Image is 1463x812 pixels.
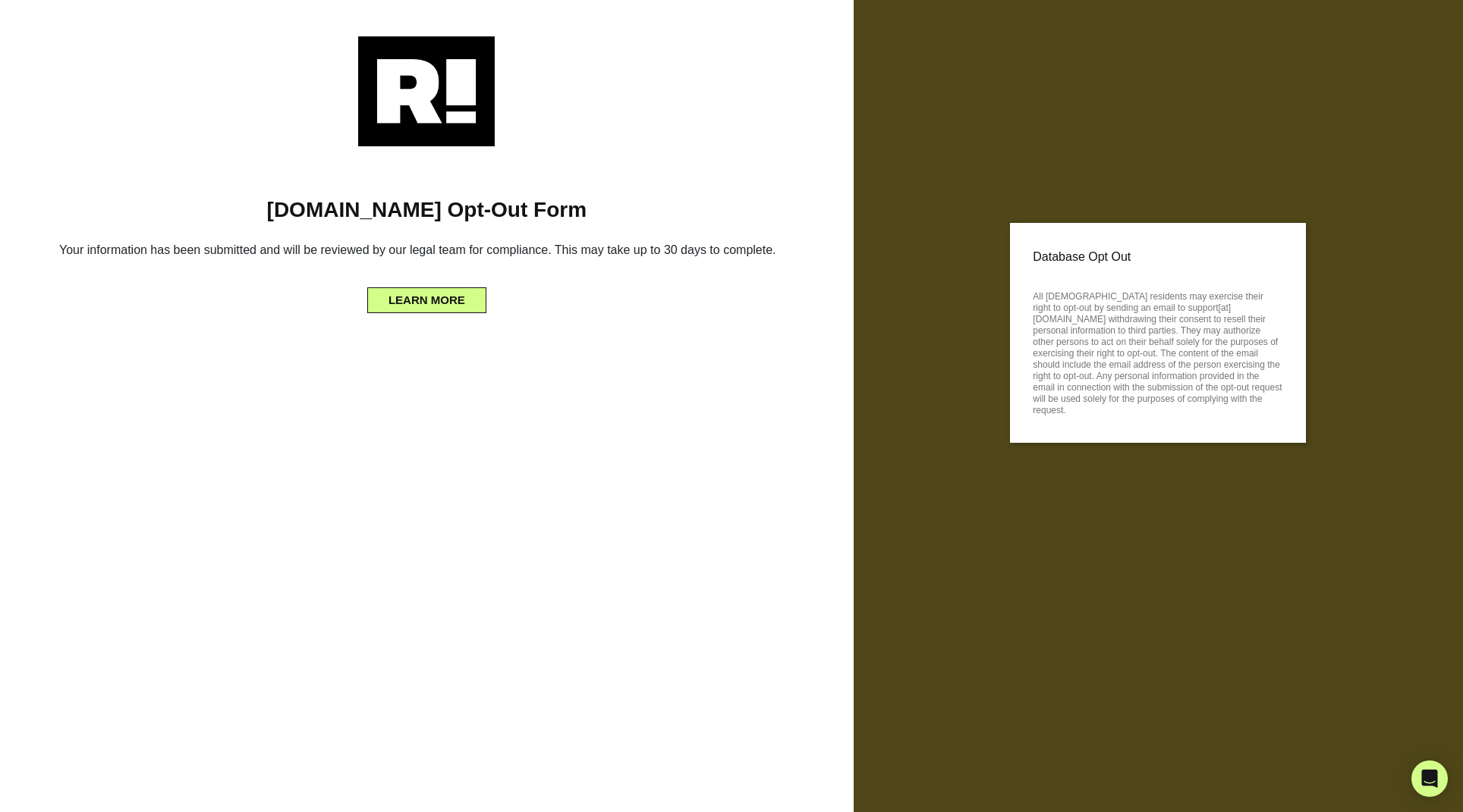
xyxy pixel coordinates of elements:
h1: [DOMAIN_NAME] Opt-Out Form [23,197,831,223]
a: LEARN MORE [367,290,486,303]
p: Database Opt Out [1033,246,1283,268]
h6: Your information has been submitted and will be reviewed by our legal team for compliance. This m... [23,237,831,269]
img: Retention.com [358,36,495,146]
button: LEARN MORE [367,287,486,313]
div: Open Intercom Messenger [1411,760,1448,797]
p: All [DEMOGRAPHIC_DATA] residents may exercise their right to opt-out by sending an email to suppo... [1033,287,1283,416]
